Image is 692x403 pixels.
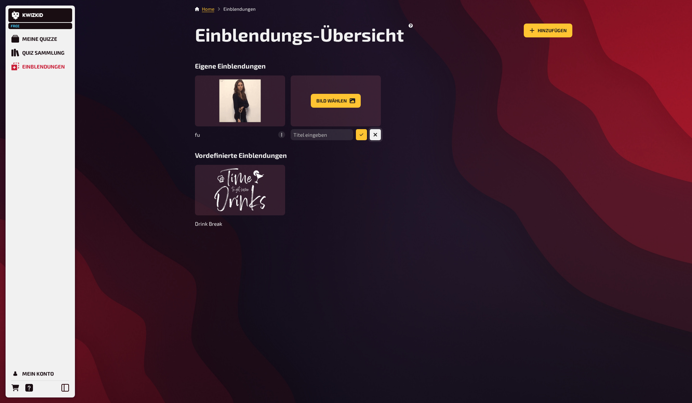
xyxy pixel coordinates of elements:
a: Einblendungen [8,60,72,73]
a: Meine Quizze [8,32,72,46]
a: Bestellungen [8,381,22,395]
div: Quiz Sammlung [22,50,65,56]
button: Bild wählen [311,94,361,108]
input: Titel eingeben [291,129,353,140]
div: Meine Quizze [22,36,57,42]
a: Home [202,6,214,12]
h3: Vordefinierte Einblendungen [195,151,572,159]
span: Drink Break [195,218,285,229]
span: fu [195,129,275,140]
h1: Einblendungs-Übersicht [195,24,415,45]
div: Drink Break [195,165,285,215]
h3: Eigene Einblendungen [195,62,572,70]
div: fu [195,75,285,126]
span: Free [9,24,22,28]
a: Hilfe [22,381,36,395]
a: Mein Konto [8,367,72,380]
div: Mein Konto [22,370,54,377]
button: Hinzufügen [524,24,572,37]
div: Einblendungen [22,63,65,70]
a: Quiz Sammlung [8,46,72,60]
li: Einblendungen [214,6,256,12]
